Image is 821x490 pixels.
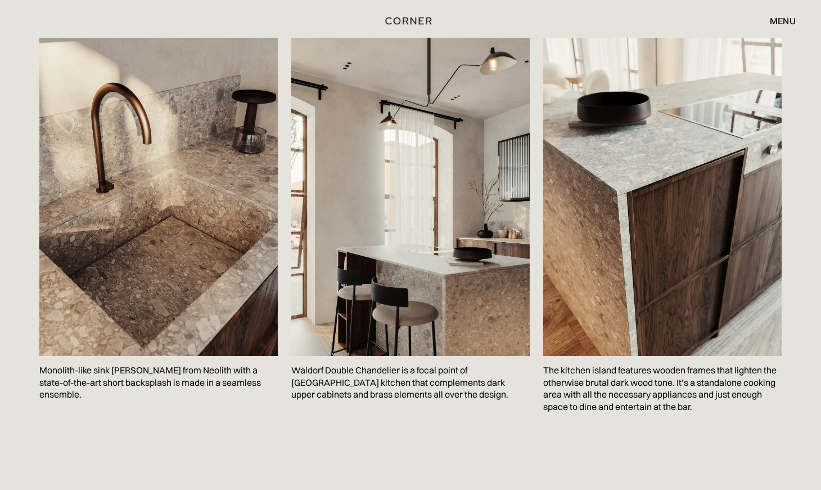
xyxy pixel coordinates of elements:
div: menu [759,11,796,30]
p: Monolith-like sink [PERSON_NAME] from Neolith with a state-of-the-art short backsplash is made in... [39,356,278,409]
div: menu [770,16,796,25]
a: home [374,14,448,28]
p: Waldorf Double Chandelier is a focal point of [GEOGRAPHIC_DATA] kitchen that complements dark upp... [291,356,530,409]
p: The kitchen island features wooden frames that lighten the otherwise brutal dark wood tone. It’s ... [543,356,782,421]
